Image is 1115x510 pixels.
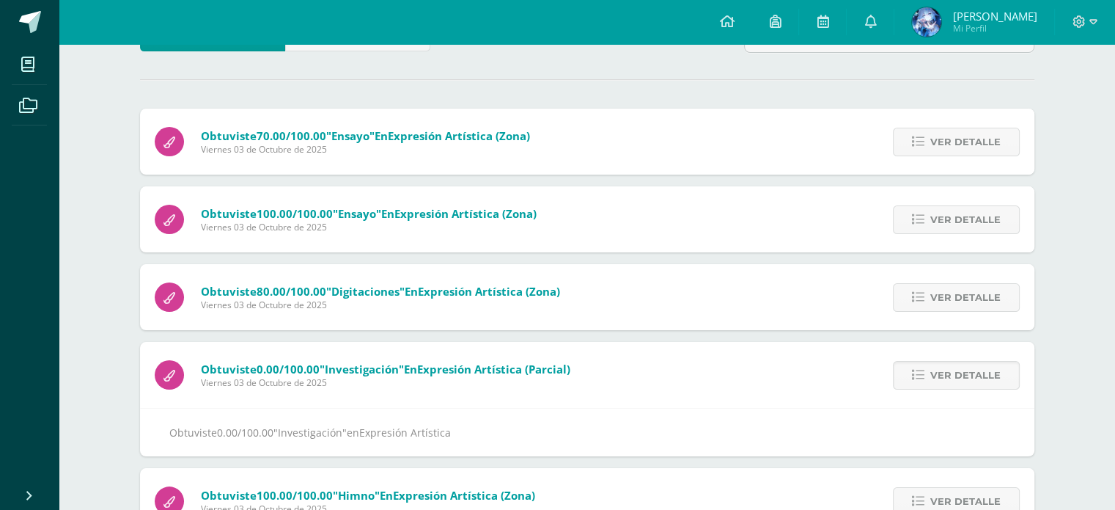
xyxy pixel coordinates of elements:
span: Viernes 03 de Octubre de 2025 [201,143,530,156]
span: Expresión Artística [359,426,451,440]
span: 100.00/100.00 [257,206,333,221]
span: Obtuviste en [201,128,530,143]
span: "Digitaciones" [326,284,405,299]
span: "Ensayo" [333,206,381,221]
span: Viernes 03 de Octubre de 2025 [201,221,537,233]
span: Viernes 03 de Octubre de 2025 [201,299,560,311]
span: "Himno" [333,488,380,503]
span: Viernes 03 de Octubre de 2025 [201,376,570,389]
span: Ver detalle [930,284,1001,311]
span: Ver detalle [930,362,1001,389]
span: "Investigación" [273,426,347,440]
span: "Investigación" [320,362,404,376]
span: 80.00/100.00 [257,284,326,299]
span: Mi Perfil [952,22,1037,34]
span: 70.00/100.00 [257,128,326,143]
div: Obtuviste en [169,423,1005,442]
span: Expresión Artística (Parcial) [417,362,570,376]
span: [PERSON_NAME] [952,9,1037,23]
span: "Ensayo" [326,128,375,143]
span: Expresión Artística (Zona) [394,206,537,221]
span: Expresión Artística (Zona) [418,284,560,299]
span: Ver detalle [930,128,1001,156]
span: 0.00/100.00 [257,362,320,376]
span: Obtuviste en [201,362,570,376]
img: 9f01e3d6ae747b29c28daca1ee3c4777.png [912,7,941,37]
span: Expresión Artística (Zona) [388,128,530,143]
span: 100.00/100.00 [257,488,333,503]
span: Obtuviste en [201,488,535,503]
span: Obtuviste en [201,284,560,299]
span: 0.00/100.00 [217,426,273,440]
span: Obtuviste en [201,206,537,221]
span: Expresión Artística (Zona) [393,488,535,503]
span: Ver detalle [930,206,1001,233]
